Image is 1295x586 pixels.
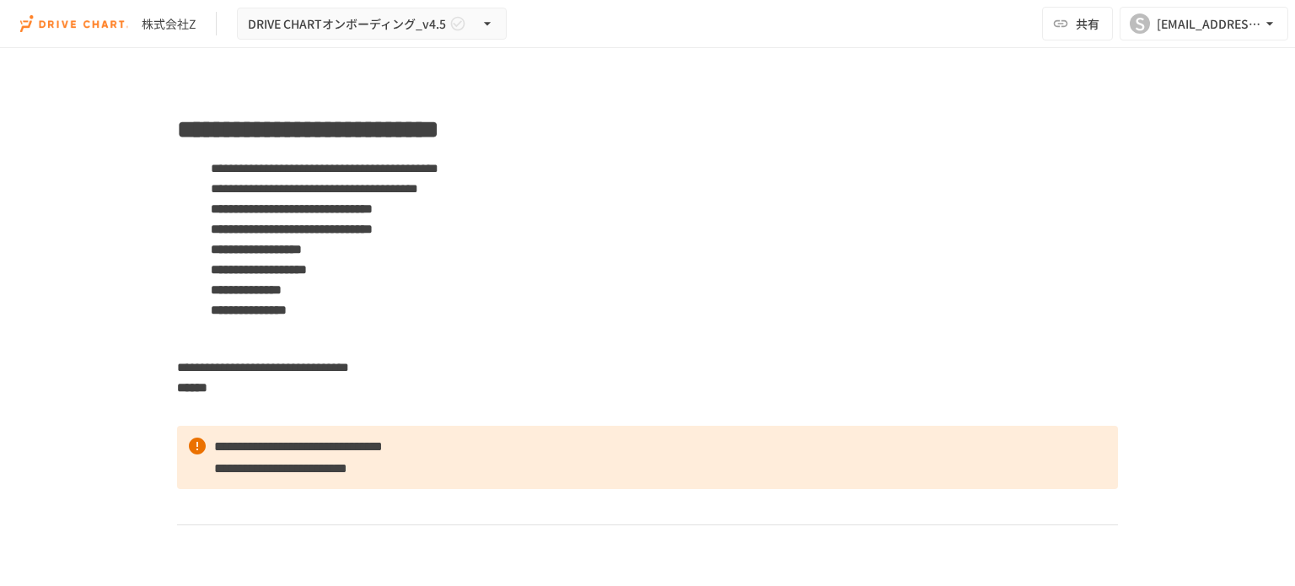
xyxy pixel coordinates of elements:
span: DRIVE CHARTオンボーディング_v4.5 [248,13,446,35]
div: S [1130,13,1150,34]
img: i9VDDS9JuLRLX3JIUyK59LcYp6Y9cayLPHs4hOxMB9W [20,10,128,37]
div: 株式会社Z [142,15,196,33]
button: 共有 [1042,7,1113,40]
div: [EMAIL_ADDRESS][DOMAIN_NAME] [1157,13,1261,35]
button: DRIVE CHARTオンボーディング_v4.5 [237,8,507,40]
span: 共有 [1076,14,1099,33]
button: S[EMAIL_ADDRESS][DOMAIN_NAME] [1120,7,1288,40]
